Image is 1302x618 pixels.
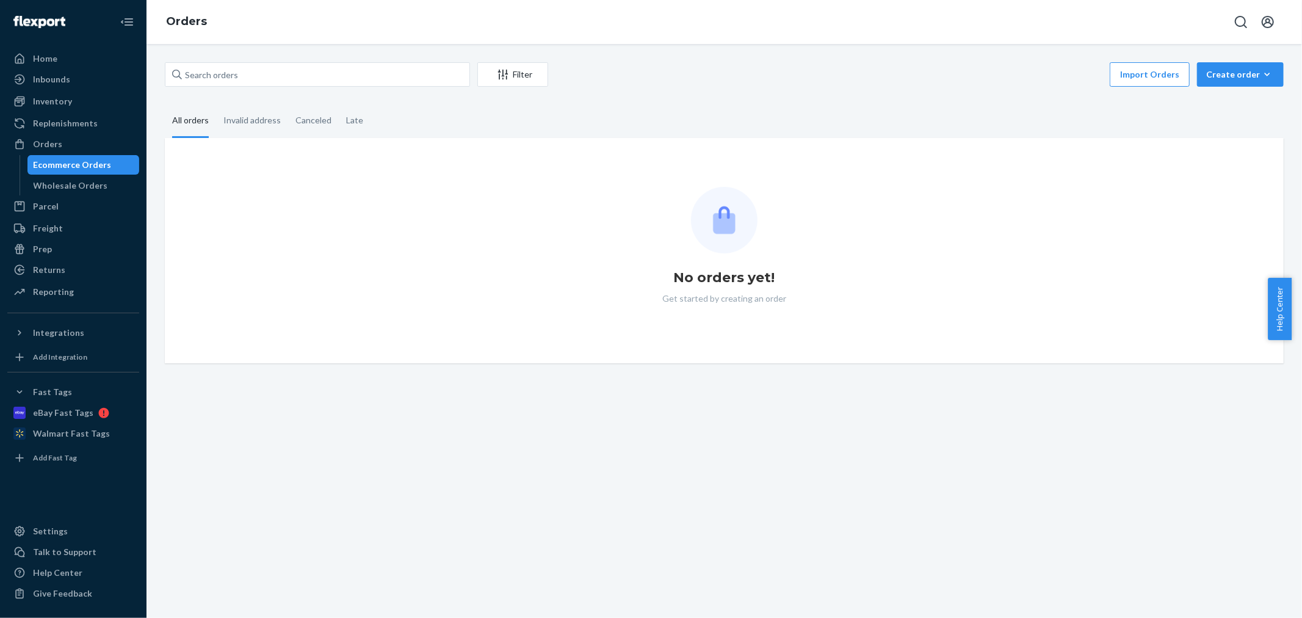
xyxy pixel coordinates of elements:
[7,542,139,562] a: Talk to Support
[33,95,72,107] div: Inventory
[1110,62,1190,87] button: Import Orders
[33,222,63,234] div: Freight
[33,546,96,558] div: Talk to Support
[7,260,139,280] a: Returns
[1256,10,1280,34] button: Open account menu
[33,138,62,150] div: Orders
[7,347,139,367] a: Add Integration
[115,10,139,34] button: Close Navigation
[33,264,65,276] div: Returns
[1268,278,1292,340] button: Help Center
[33,386,72,398] div: Fast Tags
[295,104,331,136] div: Canceled
[33,286,74,298] div: Reporting
[27,155,140,175] a: Ecommerce Orders
[7,92,139,111] a: Inventory
[7,219,139,238] a: Freight
[33,427,110,440] div: Walmart Fast Tags
[33,407,93,419] div: eBay Fast Tags
[7,239,139,259] a: Prep
[7,197,139,216] a: Parcel
[7,282,139,302] a: Reporting
[33,243,52,255] div: Prep
[7,522,139,541] a: Settings
[33,567,82,579] div: Help Center
[7,49,139,68] a: Home
[477,62,548,87] button: Filter
[33,327,84,339] div: Integrations
[33,587,92,600] div: Give Feedback
[1197,62,1284,87] button: Create order
[478,68,548,81] div: Filter
[7,563,139,583] a: Help Center
[172,104,209,138] div: All orders
[33,200,59,213] div: Parcel
[7,424,139,443] a: Walmart Fast Tags
[33,352,87,362] div: Add Integration
[223,104,281,136] div: Invalid address
[7,448,139,468] a: Add Fast Tag
[34,180,108,192] div: Wholesale Orders
[7,134,139,154] a: Orders
[7,382,139,402] button: Fast Tags
[662,293,786,305] p: Get started by creating an order
[7,70,139,89] a: Inbounds
[34,159,112,171] div: Ecommerce Orders
[13,16,65,28] img: Flexport logo
[346,104,363,136] div: Late
[166,15,207,28] a: Orders
[7,403,139,423] a: eBay Fast Tags
[1229,10,1253,34] button: Open Search Box
[33,525,68,537] div: Settings
[1206,68,1275,81] div: Create order
[33,73,70,85] div: Inbounds
[156,4,217,40] ol: breadcrumbs
[165,62,470,87] input: Search orders
[7,114,139,133] a: Replenishments
[7,584,139,603] button: Give Feedback
[27,176,140,195] a: Wholesale Orders
[33,53,57,65] div: Home
[33,453,77,463] div: Add Fast Tag
[674,268,775,288] h1: No orders yet!
[7,323,139,343] button: Integrations
[33,117,98,129] div: Replenishments
[691,187,758,253] img: Empty list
